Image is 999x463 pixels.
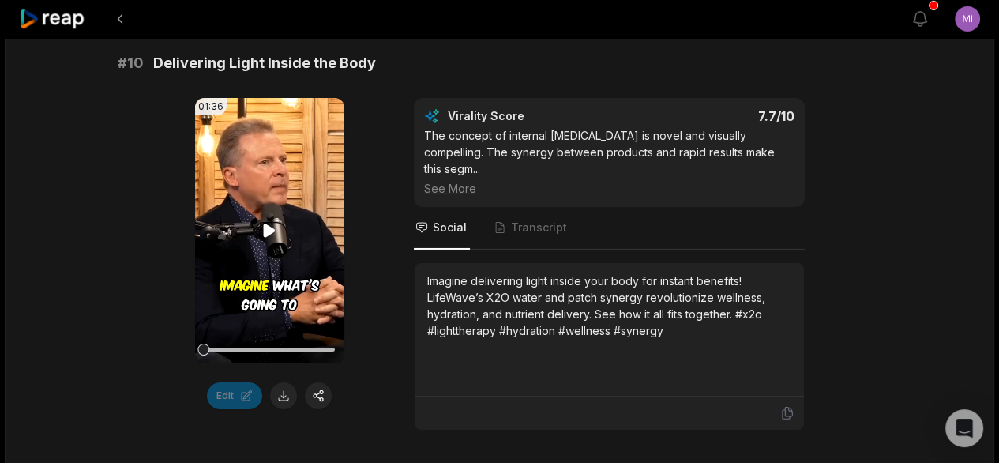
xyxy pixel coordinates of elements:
div: Virality Score [448,108,618,124]
div: See More [424,180,794,197]
div: Imagine delivering light inside your body for instant benefits! LifeWave’s X2O water and patch sy... [427,273,791,339]
div: The concept of internal [MEDICAL_DATA] is novel and visually compelling. The synergy between prod... [424,127,794,197]
span: Transcript [511,220,567,235]
button: Edit [207,382,262,409]
span: Social [433,220,467,235]
span: Delivering Light Inside the Body [153,52,376,74]
video: Your browser does not support mp4 format. [195,98,344,363]
span: # 10 [118,52,144,74]
div: Open Intercom Messenger [945,409,983,447]
div: 7.7 /10 [625,108,794,124]
nav: Tabs [414,207,805,250]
